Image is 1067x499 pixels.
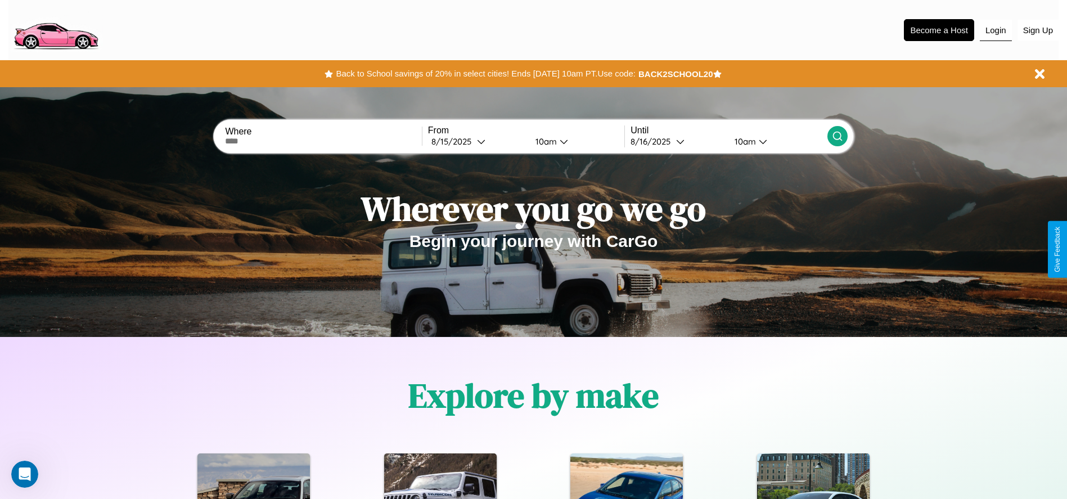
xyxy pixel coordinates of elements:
label: From [428,125,624,136]
b: BACK2SCHOOL20 [638,69,713,79]
div: Give Feedback [1054,227,1061,272]
div: 8 / 16 / 2025 [631,136,676,147]
button: Become a Host [904,19,974,41]
div: 8 / 15 / 2025 [431,136,477,147]
button: 10am [726,136,827,147]
div: 10am [729,136,759,147]
label: Where [225,127,421,137]
button: 8/15/2025 [428,136,526,147]
button: 10am [526,136,625,147]
div: 10am [530,136,560,147]
img: logo [8,6,103,52]
iframe: Intercom live chat [11,461,38,488]
label: Until [631,125,827,136]
button: Sign Up [1018,20,1059,41]
button: Login [980,20,1012,41]
button: Back to School savings of 20% in select cities! Ends [DATE] 10am PT.Use code: [333,66,638,82]
h1: Explore by make [408,372,659,419]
